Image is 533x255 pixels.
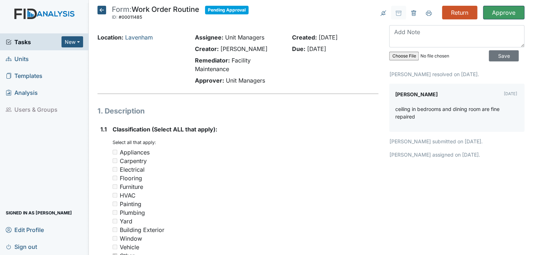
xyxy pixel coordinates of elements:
[112,14,118,20] span: ID:
[319,34,338,41] span: [DATE]
[120,226,164,234] div: Building Exterior
[113,167,117,172] input: Electrical
[61,36,83,47] button: New
[120,174,142,182] div: Flooring
[119,14,142,20] span: #00011485
[6,241,37,252] span: Sign out
[6,207,72,218] span: Signed in as [PERSON_NAME]
[120,217,132,226] div: Yard
[120,182,143,191] div: Furniture
[389,138,524,145] p: [PERSON_NAME] submitted on [DATE].
[120,148,150,157] div: Appliances
[120,165,145,174] div: Electrical
[113,126,217,133] span: Classification (Select ALL that apply):
[100,125,107,134] label: 1.1
[120,243,139,251] div: Vehicle
[125,34,153,41] a: Lavenham
[292,34,317,41] strong: Created:
[113,193,117,198] input: HVAC
[504,91,517,96] small: [DATE]
[483,6,524,19] input: Approve
[489,50,519,61] input: Save
[120,208,145,217] div: Plumbing
[120,234,142,243] div: Window
[113,150,117,154] input: Appliances
[6,70,42,81] span: Templates
[120,200,141,208] div: Painting
[113,245,117,249] input: Vehicle
[113,219,117,223] input: Yard
[389,151,524,158] p: [PERSON_NAME] assigned on [DATE].
[120,191,136,200] div: HVAC
[195,34,223,41] strong: Assignee:
[113,210,117,215] input: Plumbing
[6,87,38,98] span: Analysis
[220,45,267,52] span: [PERSON_NAME]
[112,6,199,22] div: Work Order Routine
[292,45,305,52] strong: Due:
[113,176,117,180] input: Flooring
[442,6,477,19] input: Return
[195,45,218,52] strong: Creator:
[97,34,123,41] strong: Location:
[6,53,29,64] span: Units
[113,236,117,241] input: Window
[112,5,132,14] span: Form:
[120,157,147,165] div: Carpentry
[225,34,264,41] span: Unit Managers
[113,158,117,163] input: Carpentry
[307,45,326,52] span: [DATE]
[113,140,156,145] small: Select all that apply:
[6,224,44,235] span: Edit Profile
[6,38,61,46] a: Tasks
[113,227,117,232] input: Building Exterior
[395,89,437,99] label: [PERSON_NAME]
[113,201,117,206] input: Painting
[195,77,224,84] strong: Approver:
[205,6,249,14] span: Pending Approval
[97,106,378,116] h1: 1. Description
[195,57,229,64] strong: Remediator:
[395,105,519,120] p: ceiling in bedrooms and dining room are fine repaired
[389,70,524,78] p: [PERSON_NAME] resolved on [DATE].
[113,184,117,189] input: Furniture
[225,77,265,84] span: Unit Managers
